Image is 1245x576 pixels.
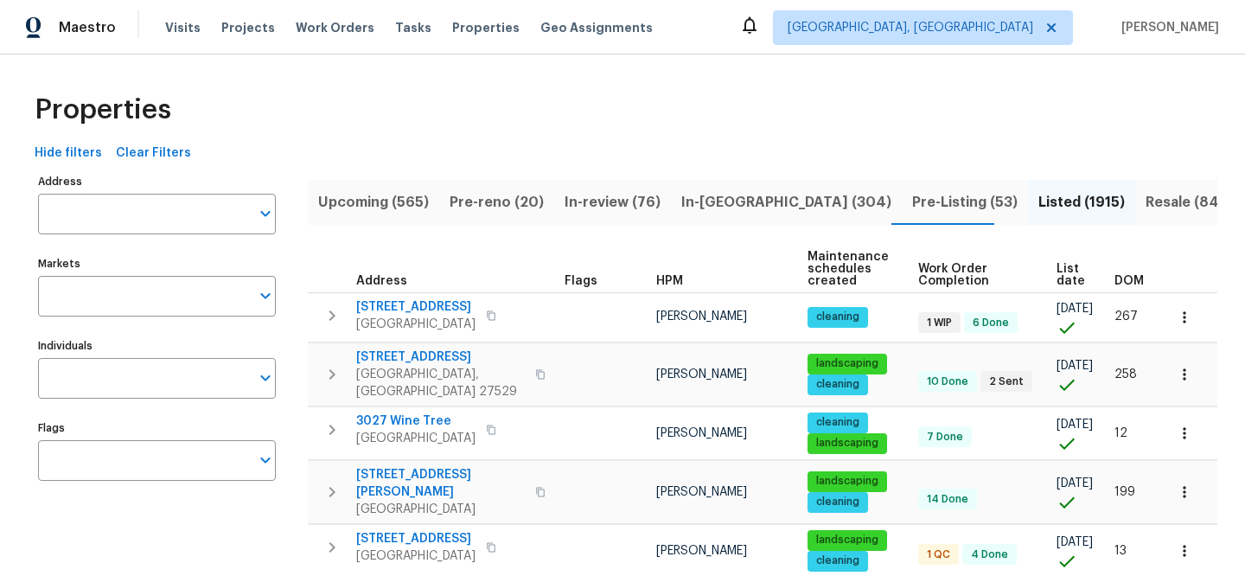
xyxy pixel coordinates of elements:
[395,22,431,34] span: Tasks
[1057,419,1093,431] span: [DATE]
[59,19,116,36] span: Maestro
[809,356,885,371] span: landscaping
[35,143,102,164] span: Hide filters
[356,275,407,287] span: Address
[656,275,683,287] span: HPM
[356,349,525,366] span: [STREET_ADDRESS]
[920,374,975,389] span: 10 Done
[356,501,525,518] span: [GEOGRAPHIC_DATA]
[38,176,276,187] label: Address
[296,19,374,36] span: Work Orders
[920,547,957,562] span: 1 QC
[253,202,278,226] button: Open
[253,366,278,390] button: Open
[540,19,653,36] span: Geo Assignments
[966,316,1016,330] span: 6 Done
[356,530,476,547] span: [STREET_ADDRESS]
[38,259,276,269] label: Markets
[1114,275,1144,287] span: DOM
[809,436,885,451] span: landscaping
[1146,190,1234,214] span: Resale (848)
[1038,190,1125,214] span: Listed (1915)
[656,486,747,498] span: [PERSON_NAME]
[1057,360,1093,372] span: [DATE]
[221,19,275,36] span: Projects
[1114,486,1135,498] span: 199
[964,547,1015,562] span: 4 Done
[356,547,476,565] span: [GEOGRAPHIC_DATA]
[253,284,278,308] button: Open
[356,298,476,316] span: [STREET_ADDRESS]
[912,190,1018,214] span: Pre-Listing (53)
[35,101,171,118] span: Properties
[1114,427,1127,439] span: 12
[565,190,661,214] span: In-review (76)
[356,413,476,430] span: 3027 Wine Tree
[565,275,597,287] span: Flags
[788,19,1033,36] span: [GEOGRAPHIC_DATA], [GEOGRAPHIC_DATA]
[1114,545,1127,557] span: 13
[452,19,520,36] span: Properties
[918,263,1027,287] span: Work Order Completion
[356,466,525,501] span: [STREET_ADDRESS][PERSON_NAME]
[982,374,1031,389] span: 2 Sent
[809,474,885,489] span: landscaping
[38,341,276,351] label: Individuals
[1114,368,1137,381] span: 258
[681,190,891,214] span: In-[GEOGRAPHIC_DATA] (304)
[1057,536,1093,548] span: [DATE]
[656,545,747,557] span: [PERSON_NAME]
[809,415,866,430] span: cleaning
[1114,19,1219,36] span: [PERSON_NAME]
[450,190,544,214] span: Pre-reno (20)
[1057,303,1093,315] span: [DATE]
[318,190,429,214] span: Upcoming (565)
[356,316,476,333] span: [GEOGRAPHIC_DATA]
[920,430,970,445] span: 7 Done
[656,368,747,381] span: [PERSON_NAME]
[356,430,476,447] span: [GEOGRAPHIC_DATA]
[656,310,747,323] span: [PERSON_NAME]
[809,495,866,509] span: cleaning
[656,427,747,439] span: [PERSON_NAME]
[920,316,959,330] span: 1 WIP
[1057,477,1093,490] span: [DATE]
[809,554,866,568] span: cleaning
[38,423,276,433] label: Flags
[809,377,866,392] span: cleaning
[809,310,866,324] span: cleaning
[165,19,201,36] span: Visits
[253,448,278,472] button: Open
[109,138,198,170] button: Clear Filters
[28,138,109,170] button: Hide filters
[1114,310,1138,323] span: 267
[808,251,889,287] span: Maintenance schedules created
[809,533,885,547] span: landscaping
[356,366,525,400] span: [GEOGRAPHIC_DATA], [GEOGRAPHIC_DATA] 27529
[1057,263,1085,287] span: List date
[920,492,975,507] span: 14 Done
[116,143,191,164] span: Clear Filters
